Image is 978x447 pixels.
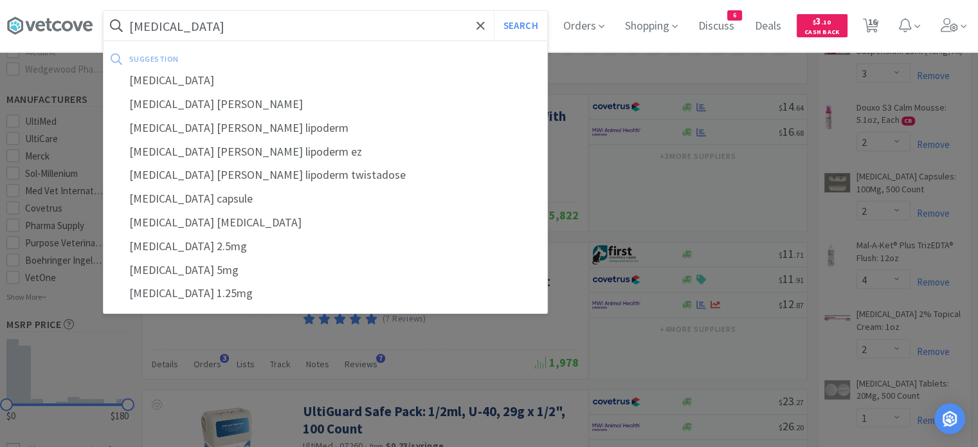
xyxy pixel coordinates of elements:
[813,15,831,27] span: 3
[821,18,831,26] span: . 10
[728,11,741,20] span: 6
[104,235,547,259] div: [MEDICAL_DATA] 2.5mg
[104,163,547,187] div: [MEDICAL_DATA] [PERSON_NAME] lipoderm twistadose
[693,21,739,32] a: Discuss6
[104,211,547,235] div: [MEDICAL_DATA] [MEDICAL_DATA]
[750,21,786,32] a: Deals
[104,69,547,93] div: [MEDICAL_DATA]
[104,93,547,116] div: [MEDICAL_DATA] [PERSON_NAME]
[104,259,547,282] div: [MEDICAL_DATA] 5mg
[104,11,547,41] input: Search by item, sku, manufacturer, ingredient, size...
[858,22,884,33] a: 16
[934,403,965,434] div: Open Intercom Messenger
[804,29,840,37] span: Cash Back
[129,49,359,69] div: suggestion
[813,18,816,26] span: $
[104,116,547,140] div: [MEDICAL_DATA] [PERSON_NAME] lipoderm
[494,11,547,41] button: Search
[104,187,547,211] div: [MEDICAL_DATA] capsule
[104,140,547,164] div: [MEDICAL_DATA] [PERSON_NAME] lipoderm ez
[797,8,847,43] a: $3.10Cash Back
[104,282,547,306] div: [MEDICAL_DATA] 1.25mg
